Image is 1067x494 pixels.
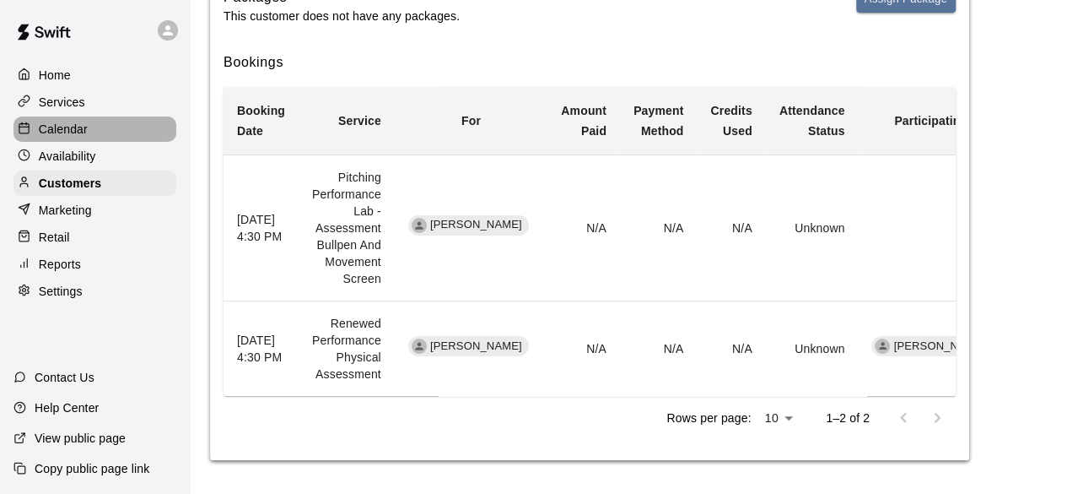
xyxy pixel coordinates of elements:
[13,225,176,250] a: Retail
[423,217,529,233] span: [PERSON_NAME]
[633,104,683,138] b: Payment Method
[423,339,529,355] span: [PERSON_NAME]
[871,220,997,236] p: None
[547,155,620,301] td: N/A
[39,148,96,165] p: Availability
[561,104,606,138] b: Amount Paid
[620,301,697,397] td: N/A
[299,155,395,301] td: Pitching Performance Lab - Assessment Bullpen And Movement Screen
[13,252,176,277] a: Reports
[13,144,176,169] a: Availability
[237,104,285,138] b: Booking Date
[547,301,620,397] td: N/A
[710,104,752,138] b: Credits Used
[766,301,859,397] td: Unknown
[412,218,427,233] div: Jamison West
[766,155,859,301] td: Unknown
[35,369,94,386] p: Contact Us
[224,301,299,397] th: [DATE] 4:30 PM
[299,301,395,397] td: Renewed Performance Physical Assessment
[412,339,427,354] div: Jamison West
[338,114,381,128] b: Service
[697,155,765,301] td: N/A
[894,114,998,128] b: Participating Staff
[13,198,176,223] a: Marketing
[871,336,992,356] div: [PERSON_NAME]
[35,399,99,416] p: Help Center
[39,202,92,219] p: Marketing
[224,8,460,24] p: This customer does not have any packages.
[39,121,88,138] p: Calendar
[757,406,799,431] div: 10
[666,410,751,426] p: Rows per page:
[39,229,70,246] p: Retail
[224,87,1011,396] table: simple table
[39,94,85,111] p: Services
[224,155,299,301] th: [DATE] 4:30 PM
[697,301,765,397] td: N/A
[826,410,870,426] p: 1–2 of 2
[13,279,176,304] a: Settings
[13,171,176,196] a: Customers
[886,339,992,355] span: [PERSON_NAME]
[39,67,71,84] p: Home
[39,283,83,300] p: Settings
[461,114,481,128] b: For
[13,117,176,142] a: Calendar
[13,62,176,88] a: Home
[620,155,697,301] td: N/A
[39,175,101,192] p: Customers
[13,90,176,115] a: Services
[35,430,126,447] p: View public page
[875,339,890,354] div: Cory Midkiff
[39,256,81,273] p: Reports
[779,104,845,138] b: Attendance Status
[35,460,149,477] p: Copy public page link
[224,52,956,73] h6: Bookings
